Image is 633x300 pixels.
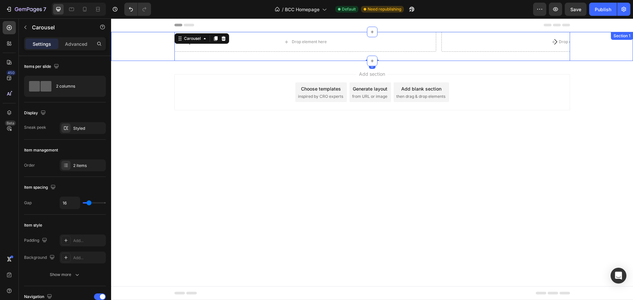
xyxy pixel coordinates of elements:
p: Advanced [65,41,87,47]
div: 2 items [73,163,104,169]
p: Settings [33,41,51,47]
div: Add... [73,238,104,244]
div: Gap [24,200,32,206]
span: inspired by CRO experts [187,75,232,81]
div: Choose templates [190,67,230,74]
iframe: Design area [111,18,633,300]
div: Styled [73,125,104,131]
p: 7 [43,5,46,13]
p: Carousel [32,23,88,31]
div: Beta [5,121,16,126]
div: Padding [24,236,48,245]
div: Undo/Redo [124,3,151,16]
div: Sneak peek [24,124,46,130]
div: 0 [258,45,264,50]
div: Section 1 [501,14,521,20]
div: Background [24,253,56,262]
div: Publish [595,6,611,13]
input: Auto [60,197,80,209]
span: / [282,6,284,13]
div: 2 columns [56,79,96,94]
div: Display [24,109,47,118]
div: 450 [6,70,16,75]
span: then drag & drop elements [285,75,334,81]
button: 7 [3,3,49,16]
button: Publish [589,3,617,16]
button: Show more [24,269,106,281]
span: from URL or image [241,75,276,81]
div: Add blank section [290,67,330,74]
div: Drop element here [181,21,216,26]
div: Add... [73,255,104,261]
div: Item style [24,222,42,228]
span: Save [570,7,581,12]
div: Open Intercom Messenger [611,268,626,284]
button: Carousel Next Arrow [435,14,454,33]
div: Show more [50,271,80,278]
span: BCC Homepage [285,6,319,13]
span: Add section [245,52,277,59]
div: Generate layout [242,67,276,74]
div: Order [24,162,35,168]
div: Carousel [72,17,91,23]
span: Need republishing [368,6,401,12]
div: Items per slide [24,62,60,71]
div: Item management [24,147,58,153]
button: Save [565,3,587,16]
span: Default [342,6,356,12]
div: Item spacing [24,183,57,192]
